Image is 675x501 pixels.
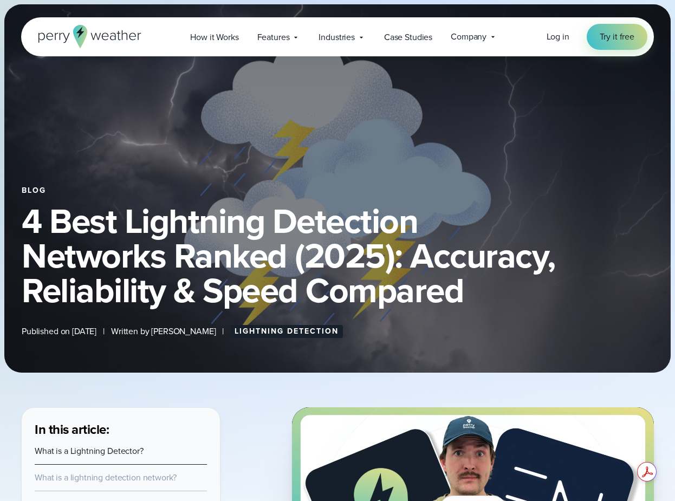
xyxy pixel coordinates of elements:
a: Case Studies [375,26,442,48]
h3: In this article: [35,421,207,438]
span: How it Works [190,31,238,44]
span: | [103,325,105,338]
a: What is a lightning detection network? [35,471,177,484]
a: What is a Lightning Detector? [35,445,144,457]
span: Published on [DATE] [22,325,96,338]
div: Blog [22,186,653,195]
span: Company [451,30,486,43]
a: Lightning Detection [230,325,343,338]
a: Try it free [587,24,647,50]
h1: 4 Best Lightning Detection Networks Ranked (2025): Accuracy, Reliability & Speed Compared [22,204,653,308]
span: Try it free [600,30,634,43]
span: Written by [PERSON_NAME] [111,325,216,338]
span: Industries [319,31,355,44]
a: How it Works [181,26,248,48]
span: Case Studies [384,31,432,44]
a: Log in [547,30,569,43]
span: Features [257,31,290,44]
span: | [222,325,224,338]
